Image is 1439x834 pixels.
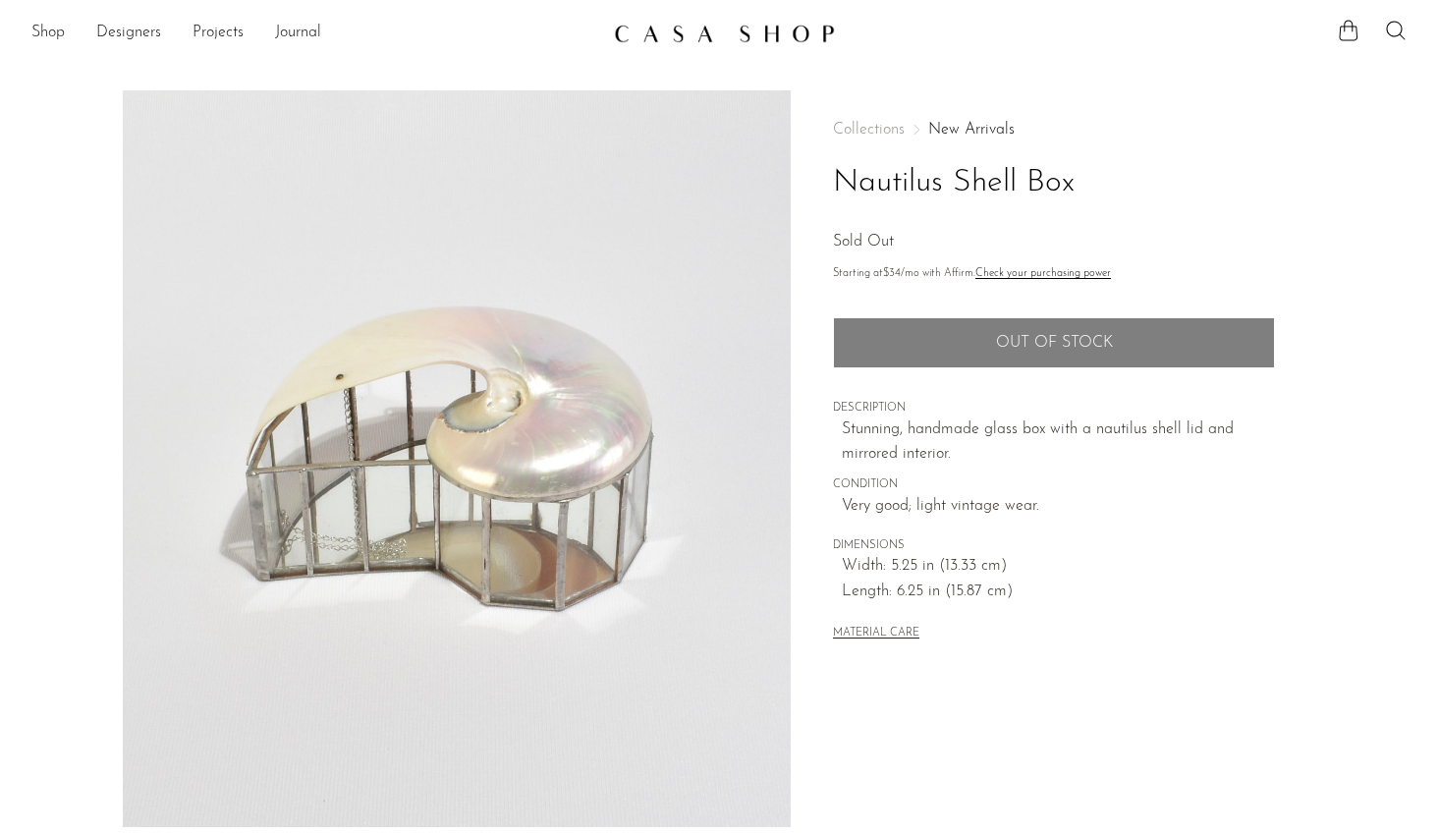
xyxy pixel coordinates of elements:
span: Sold Out [833,234,894,250]
p: Starting at /mo with Affirm. [833,265,1275,283]
span: Out of stock [996,334,1113,353]
a: Shop [31,21,65,46]
ul: NEW HEADER MENU [31,17,598,50]
button: Add to cart [833,317,1275,368]
a: Designers [96,21,161,46]
span: $34 [883,268,901,279]
a: Journal [275,21,321,46]
span: Width: 5.25 in (13.33 cm) [842,554,1275,580]
nav: Desktop navigation [31,17,598,50]
span: Length: 6.25 in (15.87 cm) [842,580,1275,605]
span: CONDITION [833,476,1275,494]
span: Collections [833,122,905,138]
span: DESCRIPTION [833,400,1275,417]
button: MATERIAL CARE [833,627,919,641]
a: Projects [193,21,244,46]
span: Very good; light vintage wear. [842,494,1275,520]
a: Check your purchasing power - Learn more about Affirm Financing (opens in modal) [975,268,1111,279]
h1: Nautilus Shell Box [833,158,1275,208]
a: New Arrivals [928,122,1015,138]
p: Stunning, handmade glass box with a nautilus shell lid and mirrored interior. [842,417,1275,468]
nav: Breadcrumbs [833,122,1275,138]
img: Nautilus Shell Box [123,90,792,827]
span: DIMENSIONS [833,537,1275,555]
